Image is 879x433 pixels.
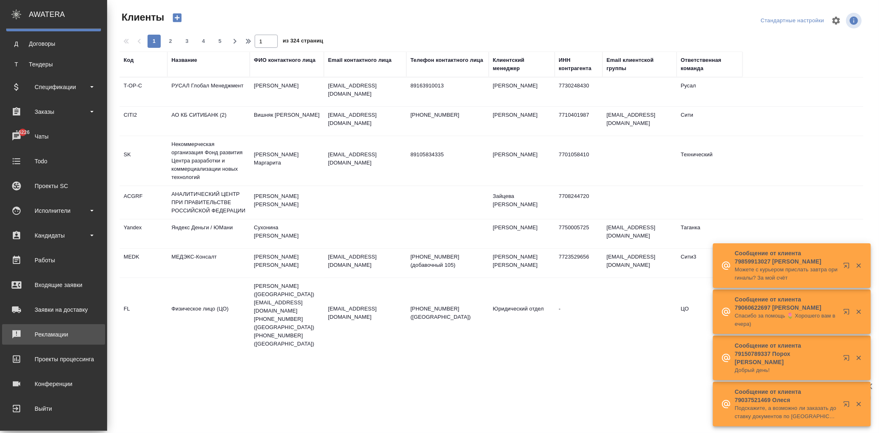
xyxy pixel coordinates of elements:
span: из 324 страниц [283,36,323,48]
td: Яндекс Деньги / ЮМани [167,219,250,248]
td: [EMAIL_ADDRESS][DOMAIN_NAME] [602,249,677,278]
td: [PERSON_NAME] [489,107,555,136]
a: Проекты процессинга [2,349,105,369]
td: [PERSON_NAME] [489,78,555,106]
button: Создать [167,11,187,25]
span: Посмотреть информацию [846,13,863,28]
p: Сообщение от клиента 79037521469 Олеся [735,388,838,404]
a: Выйти [2,398,105,419]
td: - [555,301,602,329]
div: Проекты SC [6,180,101,192]
td: [PERSON_NAME] [PERSON_NAME] [489,249,555,278]
td: ACGRF [120,188,167,217]
td: ЦО [677,301,743,329]
td: 7730248430 [555,78,602,106]
p: Спасибо за помощь 🌷 Хорошего вам вечера) [735,312,838,328]
div: Клиентский менеджер [493,56,551,73]
button: Открыть в новой вкладке [838,304,858,323]
td: CITI2 [120,107,167,136]
td: MEDK [120,249,167,278]
span: 4 [197,37,210,45]
p: Подскажите, а возможно ли заказать доставку документов по [GEOGRAPHIC_DATA]? [735,404,838,421]
button: Открыть в новой вкладке [838,396,858,416]
div: Выйти [6,402,101,415]
p: [EMAIL_ADDRESS][DOMAIN_NAME] [328,151,402,167]
button: Закрыть [850,400,867,408]
td: Таганка [677,219,743,248]
div: Ответственная команда [681,56,738,73]
div: Todo [6,155,101,167]
button: 2 [164,35,177,48]
a: 16226Чаты [2,126,105,147]
p: [PHONE_NUMBER] [410,111,485,119]
a: Заявки на доставку [2,299,105,320]
td: АНАЛИТИЧЕСКИЙ ЦЕНТР ПРИ ПРАВИТЕЛЬСТВЕ РОССИЙСКОЙ ФЕДЕРАЦИИ [167,186,250,219]
a: ТТендеры [6,56,101,73]
a: ДДоговоры [6,35,101,52]
div: Договоры [10,40,97,48]
div: Чаты [6,130,101,143]
td: Русал [677,78,743,106]
span: Настроить таблицу [826,11,846,31]
p: [EMAIL_ADDRESS][DOMAIN_NAME] [328,305,402,321]
td: Зайцева [PERSON_NAME] [489,188,555,217]
td: [PERSON_NAME] [250,78,324,106]
div: ФИО контактного лица [254,56,316,64]
button: Закрыть [850,354,867,362]
td: РУСАЛ Глобал Менеджмент [167,78,250,106]
p: Сообщение от клиента 79859913027 [PERSON_NAME] [735,249,838,266]
span: Клиенты [120,11,164,24]
div: Код [124,56,134,64]
td: FL [120,301,167,329]
td: Некоммерческая организация Фонд развития Центра разработки и коммерциализации новых технологий [167,136,250,186]
button: Закрыть [850,308,867,315]
td: T-OP-C [120,78,167,106]
td: 7708244720 [555,188,602,217]
td: [PERSON_NAME] [489,219,555,248]
td: SK [120,146,167,175]
div: Email клиентской группы [607,56,673,73]
div: Кандидаты [6,229,101,242]
button: 5 [213,35,227,48]
div: ИНН контрагента [559,56,598,73]
td: Физическое лицо (ЦО) [167,301,250,329]
p: Можете с курьером прислать завтра оригиналы? За мой счёт [735,266,838,282]
p: Добрый день! [735,366,838,374]
td: Сухонина [PERSON_NAME] [250,219,324,248]
div: AWATERA [29,6,107,23]
div: split button [759,14,826,27]
div: Спецификации [6,81,101,93]
button: 3 [180,35,194,48]
p: [EMAIL_ADDRESS][DOMAIN_NAME] [328,82,402,98]
td: 7701058410 [555,146,602,175]
a: Проекты SC [2,176,105,196]
button: Открыть в новой вкладке [838,257,858,277]
div: Конференции [6,378,101,390]
div: Исполнители [6,205,101,217]
button: Открыть в новой вкладке [838,350,858,369]
div: Рекламации [6,328,101,341]
td: [EMAIL_ADDRESS][DOMAIN_NAME] [602,107,677,136]
td: Сити3 [677,249,743,278]
button: 4 [197,35,210,48]
a: Конференции [2,374,105,394]
td: Сити [677,107,743,136]
td: Yandex [120,219,167,248]
td: 7750005725 [555,219,602,248]
a: Todo [2,151,105,172]
a: Входящие заявки [2,275,105,295]
div: Входящие заявки [6,279,101,291]
td: 7710401987 [555,107,602,136]
div: Проекты процессинга [6,353,101,365]
p: 89163910013 [410,82,485,90]
div: Работы [6,254,101,266]
p: Сообщение от клиента 79150789337 Порох [PERSON_NAME] [735,341,838,366]
p: [PHONE_NUMBER] ([GEOGRAPHIC_DATA]) [410,305,485,321]
p: [PHONE_NUMBER] (добавочный 105) [410,253,485,269]
td: [PERSON_NAME] [PERSON_NAME] [250,249,324,278]
div: Заказы [6,106,101,118]
div: Телефон контактного лица [410,56,483,64]
span: 2 [164,37,177,45]
a: Рекламации [2,324,105,345]
td: АО КБ СИТИБАНК (2) [167,107,250,136]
